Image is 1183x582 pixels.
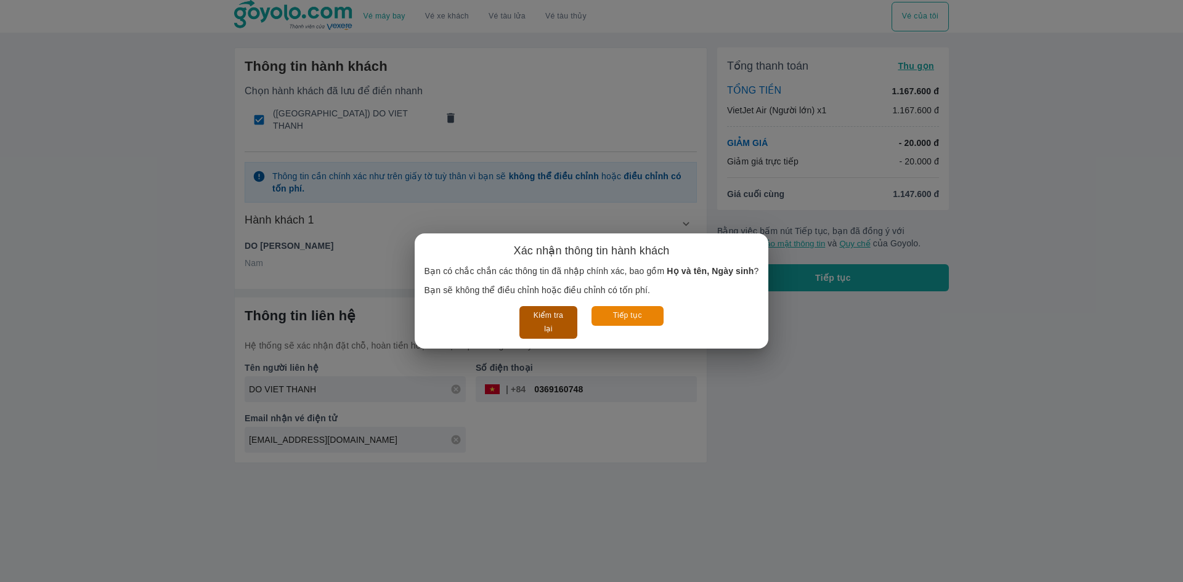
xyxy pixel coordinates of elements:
[519,306,577,339] button: Kiểm tra lại
[425,265,759,277] p: Bạn có chắc chắn các thông tin đã nhập chính xác, bao gồm ?
[591,306,664,325] button: Tiếp tục
[667,266,754,276] b: Họ và tên, Ngày sinh
[514,243,670,258] h6: Xác nhận thông tin hành khách
[425,284,759,296] p: Bạn sẽ không thể điều chỉnh hoặc điều chỉnh có tốn phí.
